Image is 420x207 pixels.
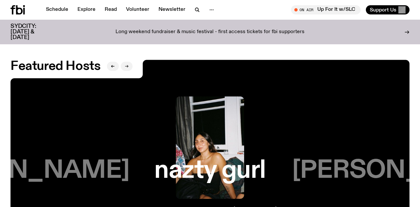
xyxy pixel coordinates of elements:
a: Schedule [42,5,72,14]
h3: nazty gurl [154,158,265,183]
h3: SYDCITY: [DATE] & [DATE] [10,24,52,40]
p: Long weekend fundraiser & music festival - first access tickets for fbi supporters [115,29,304,35]
button: On AirUp For It w/SLC [291,5,361,14]
a: Read [101,5,121,14]
button: Support Us [366,5,409,14]
span: Support Us [370,7,396,13]
a: Newsletter [155,5,189,14]
a: Explore [73,5,99,14]
h2: Featured Hosts [10,60,100,72]
a: Volunteer [122,5,153,14]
